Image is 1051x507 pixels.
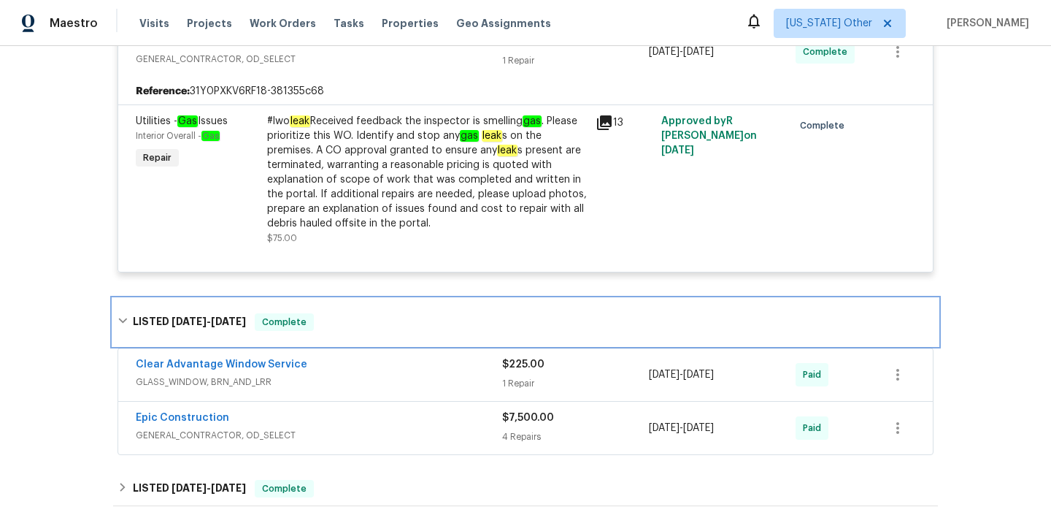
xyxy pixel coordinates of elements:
span: Geo Assignments [456,16,551,31]
span: - [172,483,246,493]
em: Gas [177,115,198,127]
span: - [649,367,714,382]
span: Utilities - Issues [136,115,228,127]
span: Complete [803,45,853,59]
span: GLASS_WINDOW, BRN_AND_LRR [136,375,502,389]
span: $225.00 [502,359,544,370]
b: Reference: [136,84,190,99]
h6: LISTED [133,313,246,331]
span: [DATE] [172,483,207,493]
span: [PERSON_NAME] [941,16,1029,31]
span: Paid [803,367,827,382]
span: Complete [256,481,312,496]
span: Paid [803,421,827,435]
span: GENERAL_CONTRACTOR, OD_SELECT [136,52,502,66]
span: GENERAL_CONTRACTOR, OD_SELECT [136,428,502,443]
div: 1 Repair [502,376,649,391]
em: leak [497,145,517,156]
span: Complete [256,315,312,329]
span: [DATE] [211,316,246,327]
span: $75.00 [267,234,297,243]
span: [DATE] [661,145,694,156]
span: Repair [137,150,177,165]
span: [DATE] [683,370,714,380]
span: Maestro [50,16,98,31]
div: #lwo Received feedback the inspector is smelling . Please prioritize this WO. Identify and stop a... [267,114,587,231]
span: [US_STATE] Other [786,16,872,31]
span: Work Orders [250,16,316,31]
span: Interior Overall - [136,131,220,140]
span: - [172,316,246,327]
span: Complete [800,118,850,133]
em: gas [523,115,542,127]
span: [DATE] [649,47,680,57]
h6: LISTED [133,480,246,498]
em: leak [482,130,502,142]
em: leak [290,115,310,127]
span: - [649,45,714,59]
em: gas [460,130,479,142]
span: [DATE] [649,370,680,380]
a: Epic Construction [136,413,229,423]
div: 13 [596,114,652,131]
em: Gas [201,131,220,141]
span: $7,500.00 [502,413,554,423]
span: Visits [139,16,169,31]
span: Properties [382,16,439,31]
div: LISTED [DATE]-[DATE]Complete [113,299,938,346]
span: Projects [187,16,232,31]
span: [DATE] [211,483,246,493]
div: LISTED [DATE]-[DATE]Complete [113,471,938,506]
div: 31Y0PXKV6RF18-381355c68 [118,78,933,104]
span: Tasks [334,18,364,28]
div: 1 Repair [502,53,649,68]
span: [DATE] [172,316,207,327]
span: [DATE] [683,423,714,433]
span: [DATE] [683,47,714,57]
span: - [649,421,714,435]
div: 4 Repairs [502,430,649,444]
span: [DATE] [649,423,680,433]
span: Approved by R [PERSON_NAME] on [661,116,757,156]
a: Clear Advantage Window Service [136,359,307,370]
